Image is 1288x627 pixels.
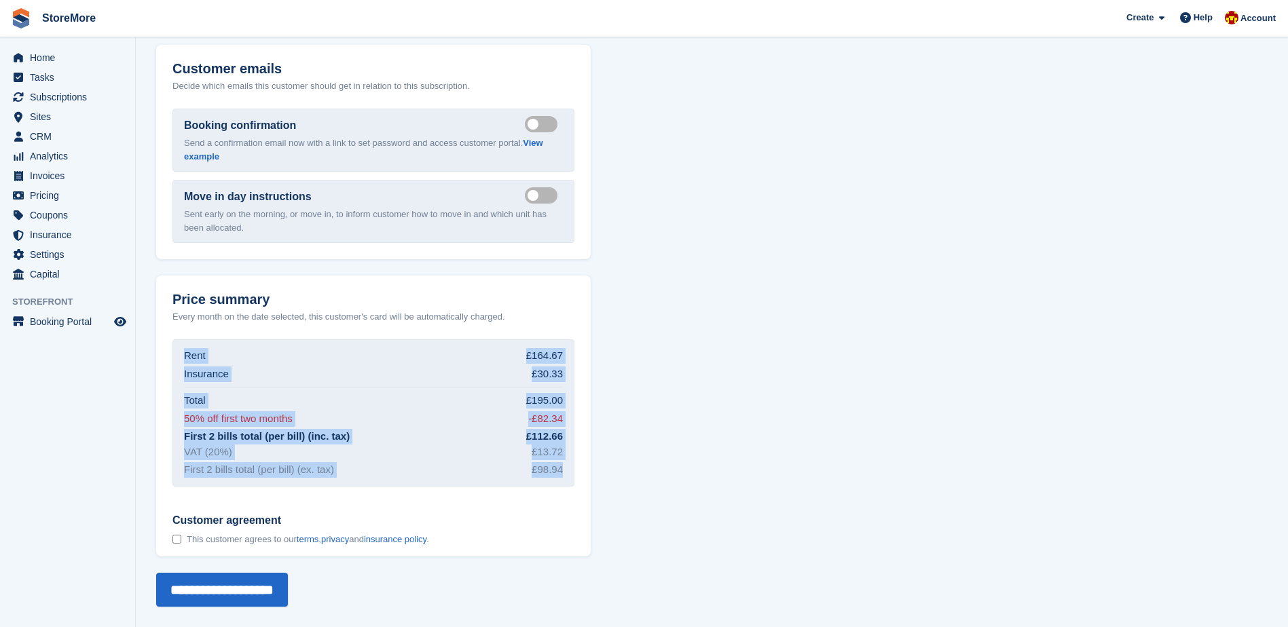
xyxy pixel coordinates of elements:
[7,186,128,205] a: menu
[7,206,128,225] a: menu
[30,166,111,185] span: Invoices
[172,535,181,544] input: Customer agreement This customer agrees to ourterms,privacyandinsurance policy.
[30,312,111,331] span: Booking Portal
[7,312,128,331] a: menu
[7,107,128,126] a: menu
[30,225,111,244] span: Insurance
[184,393,206,408] div: Total
[7,127,128,146] a: menu
[30,68,111,87] span: Tasks
[11,8,31,28] img: stora-icon-8386f47178a22dfd0bd8f6a31ec36ba5ce8667c1dd55bd0f319d3a0aa187defe.svg
[172,79,574,93] p: Decide which emails this customer should get in relation to this subscription.
[30,147,111,166] span: Analytics
[184,136,563,163] p: Send a confirmation email now with a link to set password and access customer portal.
[1240,12,1276,25] span: Account
[7,245,128,264] a: menu
[37,7,101,29] a: StoreMore
[184,444,232,460] div: VAT (20%)
[172,310,505,324] p: Every month on the date selected, this customer's card will be automatically charged.
[30,265,111,284] span: Capital
[364,534,426,544] a: insurance policy
[184,348,206,364] div: Rent
[187,534,429,545] span: This customer agrees to our , and .
[526,429,563,444] div: £112.66
[7,48,128,67] a: menu
[184,208,563,234] p: Sent early on the morning, or move in, to inform customer how to move in and which unit has been ...
[532,462,563,478] div: £98.94
[172,514,429,527] span: Customer agreement
[7,68,128,87] a: menu
[172,61,574,77] h2: Customer emails
[184,462,334,478] div: First 2 bills total (per bill) (ex. tax)
[526,348,563,364] div: £164.67
[12,295,135,309] span: Storefront
[30,186,111,205] span: Pricing
[1194,11,1213,24] span: Help
[30,88,111,107] span: Subscriptions
[7,166,128,185] a: menu
[30,48,111,67] span: Home
[30,127,111,146] span: CRM
[30,245,111,264] span: Settings
[297,534,319,544] a: terms
[184,366,229,382] div: Insurance
[525,194,563,196] label: Send move in day email
[1225,11,1238,24] img: Store More Team
[1126,11,1154,24] span: Create
[30,107,111,126] span: Sites
[7,88,128,107] a: menu
[321,534,349,544] a: privacy
[184,189,312,205] label: Move in day instructions
[184,138,543,161] a: View example
[532,366,563,382] div: £30.33
[528,411,563,427] div: -£82.34
[525,123,563,125] label: Send booking confirmation email
[526,393,563,408] div: £195.00
[7,147,128,166] a: menu
[184,117,296,134] label: Booking confirmation
[7,265,128,284] a: menu
[30,206,111,225] span: Coupons
[112,313,128,330] a: Preview store
[532,444,563,460] div: £13.72
[184,411,293,427] div: 50% off first two months
[184,429,350,444] div: First 2 bills total (per bill) (inc. tax)
[172,292,574,307] h2: Price summary
[7,225,128,244] a: menu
